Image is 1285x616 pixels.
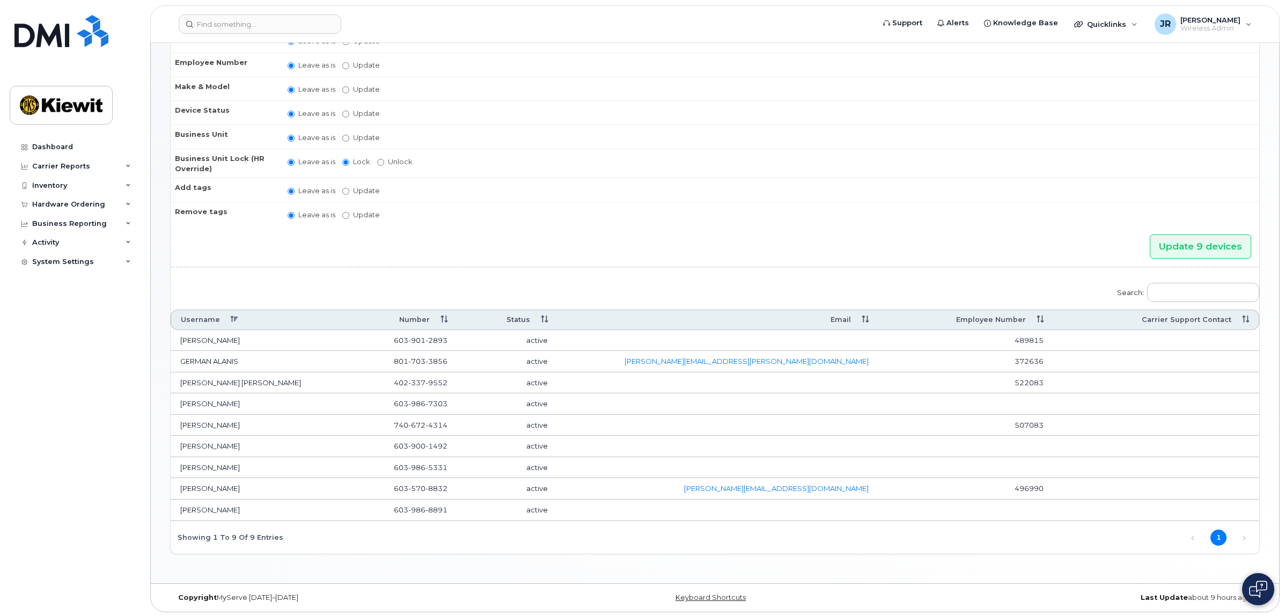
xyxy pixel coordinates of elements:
[408,399,425,408] span: 986
[342,157,370,167] label: Lock
[1147,13,1259,35] div: Jake Regan
[342,86,349,93] input: Update
[878,415,1053,436] td: 507083
[1185,530,1201,546] a: Previous
[288,60,335,70] label: Leave as is
[878,351,1053,372] td: 372636
[425,505,447,514] span: 8891
[425,357,447,365] span: 3856
[170,593,533,602] div: MyServe [DATE]–[DATE]
[171,415,333,436] td: [PERSON_NAME]
[1236,530,1252,546] a: Next
[394,442,447,450] span: 603
[457,500,557,521] td: active
[342,188,349,195] input: Update
[394,399,447,408] span: 603
[557,310,878,329] th: Email: activate to sort column ascending
[425,421,447,429] span: 4314
[342,212,349,219] input: Update
[1249,581,1267,598] img: Open chat
[946,18,969,28] span: Alerts
[425,442,447,450] span: 1492
[342,62,349,69] input: Update
[408,442,425,450] span: 900
[342,108,380,119] label: Update
[457,436,557,457] td: active
[333,310,457,329] th: Number: activate to sort column ascending
[1180,16,1240,24] span: [PERSON_NAME]
[993,18,1058,28] span: Knowledge Base
[457,310,557,329] th: Status: activate to sort column ascending
[457,457,557,479] td: active
[897,593,1260,602] div: about 9 hours ago
[394,357,447,365] span: 801
[171,124,278,149] th: Business Unit
[425,463,447,472] span: 5331
[288,135,295,142] input: Leave as is
[1150,234,1251,259] input: Update 9 devices
[171,372,333,394] td: [PERSON_NAME] [PERSON_NAME]
[288,108,335,119] label: Leave as is
[342,135,349,142] input: Update
[288,86,295,93] input: Leave as is
[288,111,295,118] input: Leave as is
[457,372,557,394] td: active
[394,421,447,429] span: 740
[394,484,447,493] span: 603
[178,593,217,602] strong: Copyright
[342,133,380,143] label: Update
[1180,24,1240,33] span: Wireless Admin
[876,12,930,34] a: Support
[1053,310,1259,329] th: Carrier Support Contact: activate to sort column ascending
[377,159,384,166] input: Unlock
[408,357,425,365] span: 703
[342,186,380,196] label: Update
[457,351,557,372] td: active
[625,357,869,365] a: [PERSON_NAME][EMAIL_ADDRESS][PERSON_NAME][DOMAIN_NAME]
[288,84,335,94] label: Leave as is
[342,84,380,94] label: Update
[457,478,557,500] td: active
[288,212,295,219] input: Leave as is
[425,399,447,408] span: 7303
[171,393,333,415] td: [PERSON_NAME]
[408,505,425,514] span: 986
[675,593,746,602] a: Keyboard Shortcuts
[1087,20,1126,28] span: Quicklinks
[171,202,278,226] th: Remove tags
[976,12,1066,34] a: Knowledge Base
[179,14,341,34] input: Find something...
[288,186,335,196] label: Leave as is
[288,188,295,195] input: Leave as is
[342,159,349,166] input: Lock
[1110,276,1259,306] label: Search:
[408,421,425,429] span: 672
[878,310,1053,329] th: Employee Number: activate to sort column ascending
[408,484,425,493] span: 570
[408,378,425,387] span: 337
[171,478,333,500] td: [PERSON_NAME]
[408,463,425,472] span: 986
[288,62,295,69] input: Leave as is
[342,60,380,70] label: Update
[425,484,447,493] span: 8832
[288,210,335,220] label: Leave as is
[1067,13,1145,35] div: Quicklinks
[1210,530,1227,546] a: 1
[171,436,333,457] td: [PERSON_NAME]
[171,178,278,202] th: Add tags
[171,310,333,329] th: Username: activate to sort column descending
[288,157,335,167] label: Leave as is
[171,77,278,101] th: Make & Model
[930,12,976,34] a: Alerts
[394,378,447,387] span: 402
[171,53,278,77] th: Employee Number
[457,415,557,436] td: active
[684,484,869,493] a: [PERSON_NAME][EMAIL_ADDRESS][DOMAIN_NAME]
[288,159,295,166] input: Leave as is
[342,210,380,220] label: Update
[1141,593,1188,602] strong: Last Update
[878,372,1053,394] td: 522083
[394,463,447,472] span: 603
[171,500,333,521] td: [PERSON_NAME]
